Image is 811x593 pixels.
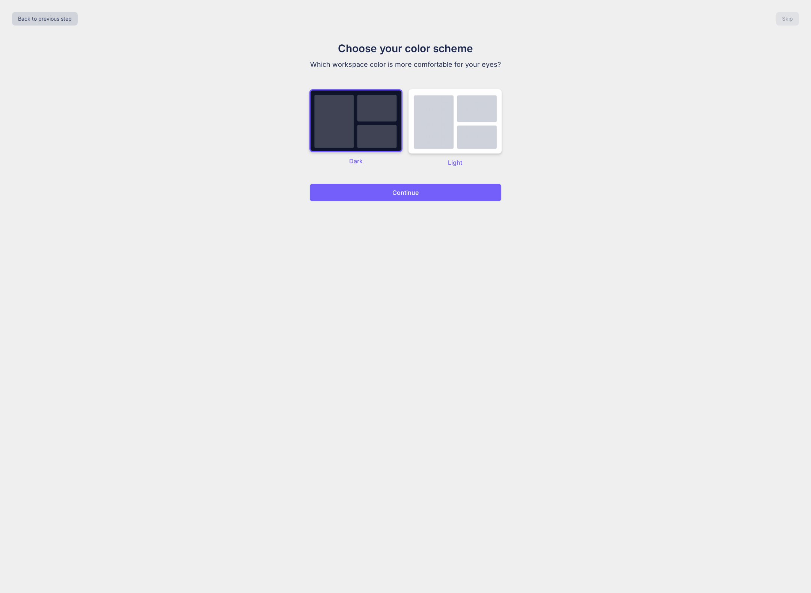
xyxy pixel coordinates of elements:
[409,158,502,167] p: Light
[279,59,532,70] p: Which workspace color is more comfortable for your eyes?
[392,188,419,197] p: Continue
[309,89,402,152] img: dark
[279,41,532,56] h1: Choose your color scheme
[409,89,502,154] img: dark
[776,12,799,26] button: Skip
[309,157,402,166] p: Dark
[309,184,502,202] button: Continue
[12,12,78,26] button: Back to previous step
